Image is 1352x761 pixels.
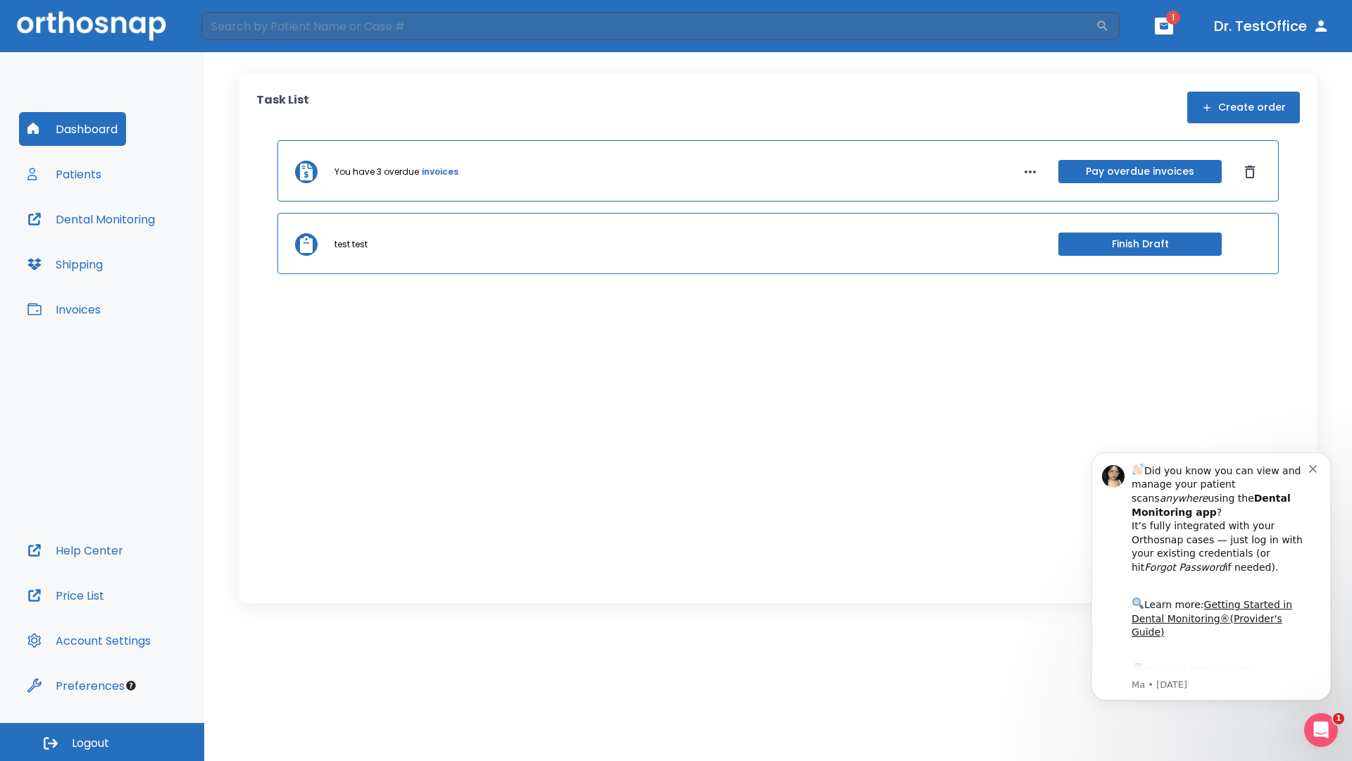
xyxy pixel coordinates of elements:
[19,579,113,612] button: Price List
[1208,13,1335,39] button: Dr. TestOffice
[19,247,111,281] button: Shipping
[1166,11,1180,25] span: 1
[239,30,250,42] button: Dismiss notification
[334,238,368,251] p: test test
[19,533,132,567] button: Help Center
[201,12,1096,40] input: Search by Patient Name or Case #
[334,166,419,178] p: You have 3 overdue
[61,247,239,260] p: Message from Ma, sent 3w ago
[125,679,137,692] div: Tooltip anchor
[19,157,110,191] button: Patients
[19,202,163,236] button: Dental Monitoring
[19,624,159,657] button: Account Settings
[256,92,309,123] p: Task List
[17,11,166,40] img: Orthosnap
[1239,161,1261,183] button: Dismiss
[1187,92,1300,123] button: Create order
[422,166,458,178] a: invoices
[61,230,239,302] div: Download the app: | ​ Let us know if you need help getting started!
[1058,233,1222,256] button: Finish Draft
[1070,431,1352,723] iframe: Intercom notifications message
[61,233,187,259] a: App Store
[72,736,109,751] span: Logout
[19,112,126,146] button: Dashboard
[1304,713,1338,747] iframe: Intercom live chat
[1058,160,1222,183] button: Pay overdue invoices
[19,669,133,703] button: Preferences
[1333,713,1344,724] span: 1
[19,292,109,326] button: Invoices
